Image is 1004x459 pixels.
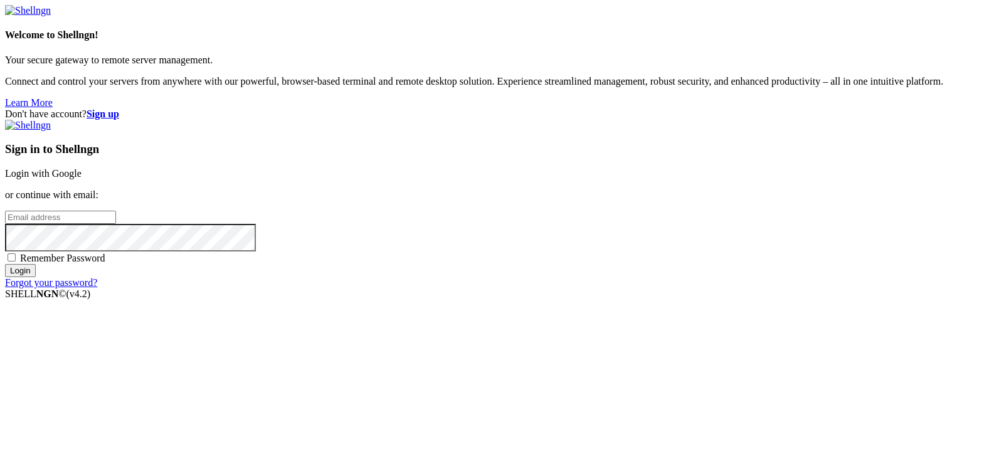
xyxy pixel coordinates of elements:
[20,253,105,263] span: Remember Password
[5,108,999,120] div: Don't have account?
[87,108,119,119] a: Sign up
[5,97,53,108] a: Learn More
[5,29,999,41] h4: Welcome to Shellngn!
[5,189,999,201] p: or continue with email:
[36,288,59,299] b: NGN
[5,76,999,87] p: Connect and control your servers from anywhere with our powerful, browser-based terminal and remo...
[5,264,36,277] input: Login
[5,211,116,224] input: Email address
[8,253,16,261] input: Remember Password
[66,288,91,299] span: 4.2.0
[5,168,82,179] a: Login with Google
[5,142,999,156] h3: Sign in to Shellngn
[5,55,999,66] p: Your secure gateway to remote server management.
[5,120,51,131] img: Shellngn
[5,288,90,299] span: SHELL ©
[5,5,51,16] img: Shellngn
[5,277,97,288] a: Forgot your password?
